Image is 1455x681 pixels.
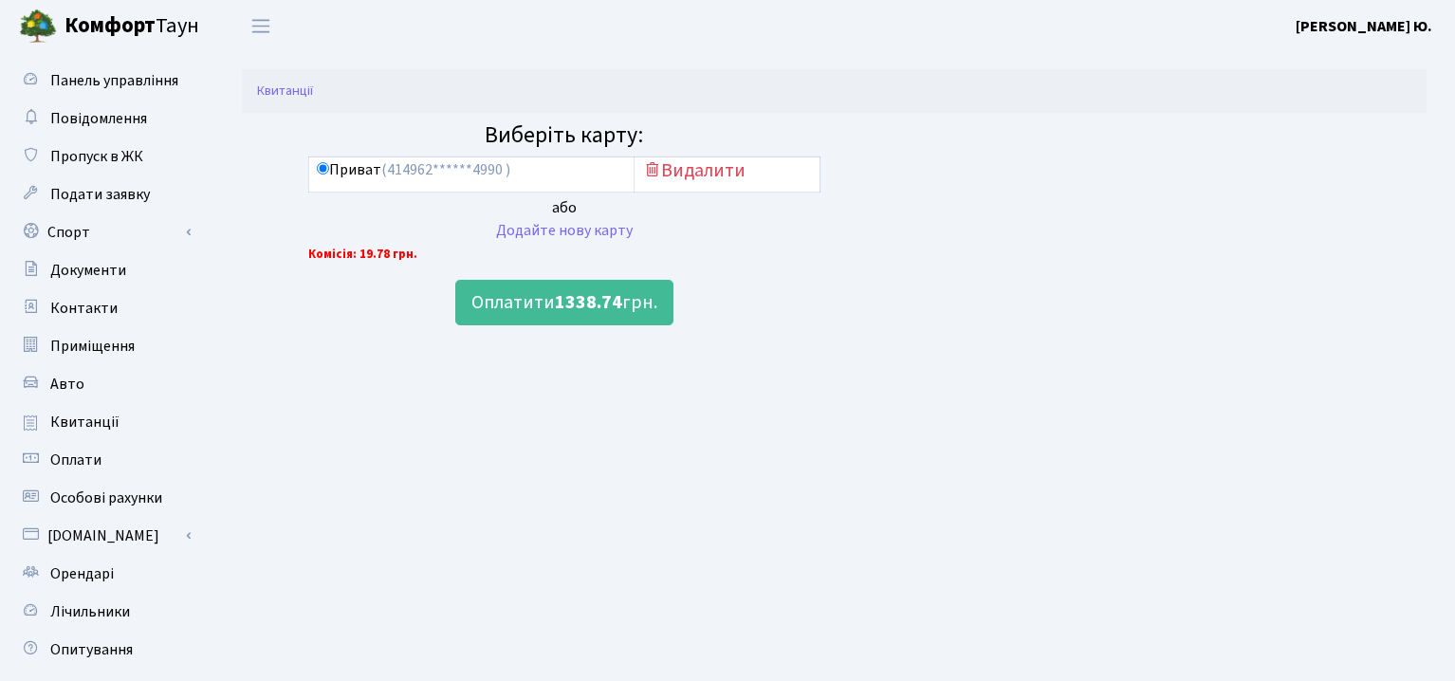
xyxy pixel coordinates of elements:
a: Авто [9,365,199,403]
a: Повідомлення [9,100,199,138]
label: Приват [317,159,510,181]
div: або [308,196,820,219]
a: [PERSON_NAME] Ю. [1296,15,1432,38]
button: Оплатити1338.74грн. [455,280,673,325]
span: Документи [50,260,126,281]
a: Орендарі [9,555,199,593]
span: Приміщення [50,336,135,357]
span: Подати заявку [50,184,150,205]
a: Документи [9,251,199,289]
span: Таун [64,10,199,43]
button: Переключити навігацію [237,10,285,42]
span: Панель управління [50,70,178,91]
b: Комісія: 19.78 грн. [308,246,417,263]
a: Контакти [9,289,199,327]
span: Авто [50,374,84,395]
a: Пропуск в ЖК [9,138,199,175]
span: Контакти [50,298,118,319]
a: Спорт [9,213,199,251]
h5: Видалити [642,159,812,182]
b: Комфорт [64,10,156,41]
div: Додайте нову карту [308,219,820,242]
span: Орендарі [50,563,114,584]
a: Лічильники [9,593,199,631]
a: Квитанції [257,81,313,101]
span: Повідомлення [50,108,147,129]
b: [PERSON_NAME] Ю. [1296,16,1432,37]
a: Опитування [9,631,199,669]
a: Приміщення [9,327,199,365]
h4: Виберіть карту: [308,122,820,150]
a: Особові рахунки [9,479,199,517]
b: 1338.74 [555,289,622,316]
span: Оплати [50,450,101,470]
a: Подати заявку [9,175,199,213]
span: Квитанції [50,412,120,433]
a: [DOMAIN_NAME] [9,517,199,555]
span: Пропуск в ЖК [50,146,143,167]
span: Опитування [50,639,133,660]
span: Лічильники [50,601,130,622]
img: logo.png [19,8,57,46]
a: Квитанції [9,403,199,441]
a: Панель управління [9,62,199,100]
span: Особові рахунки [50,488,162,508]
a: Оплати [9,441,199,479]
